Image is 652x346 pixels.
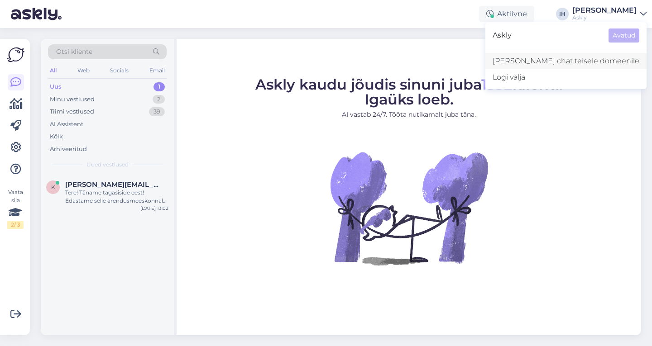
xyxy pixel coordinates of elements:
div: 39 [149,107,165,116]
div: [PERSON_NAME] [572,7,637,14]
div: Arhiveeritud [50,145,87,154]
a: [PERSON_NAME] chat teisele domeenile [485,53,647,69]
div: Logi välja [485,69,647,85]
span: kristiina.laur@eestiloto.ee [65,180,159,189]
div: Vaata siia [7,188,24,229]
div: Aktiivne [479,6,534,22]
span: Uued vestlused [86,161,129,169]
p: AI vastab 24/7. Tööta nutikamalt juba täna. [255,110,563,119]
div: IH [556,8,569,20]
div: Tere! Täname tagasiside eest! Edastame selle arendusmeeskonnale. Kirjavigade parandamise funktsio... [65,189,168,205]
span: k [51,184,55,190]
div: Kõik [50,132,63,141]
div: AI Assistent [50,120,83,129]
span: 1332 [481,76,513,93]
div: 2 / 3 [7,221,24,229]
div: [DATE] 13:02 [140,205,168,212]
button: Avatud [609,28,639,43]
span: Askly [493,28,601,43]
div: Uus [50,82,62,91]
div: Minu vestlused [50,95,95,104]
div: Email [148,65,167,76]
div: 1 [153,82,165,91]
div: Askly [572,14,637,21]
a: [PERSON_NAME]Askly [572,7,647,21]
img: Askly Logo [7,46,24,63]
div: All [48,65,58,76]
div: Tiimi vestlused [50,107,94,116]
div: Web [76,65,91,76]
img: No Chat active [327,127,490,289]
div: 2 [153,95,165,104]
span: Otsi kliente [56,47,92,57]
div: Socials [108,65,130,76]
span: Askly kaudu jõudis sinuni juba klienti. Igaüks loeb. [255,76,563,108]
